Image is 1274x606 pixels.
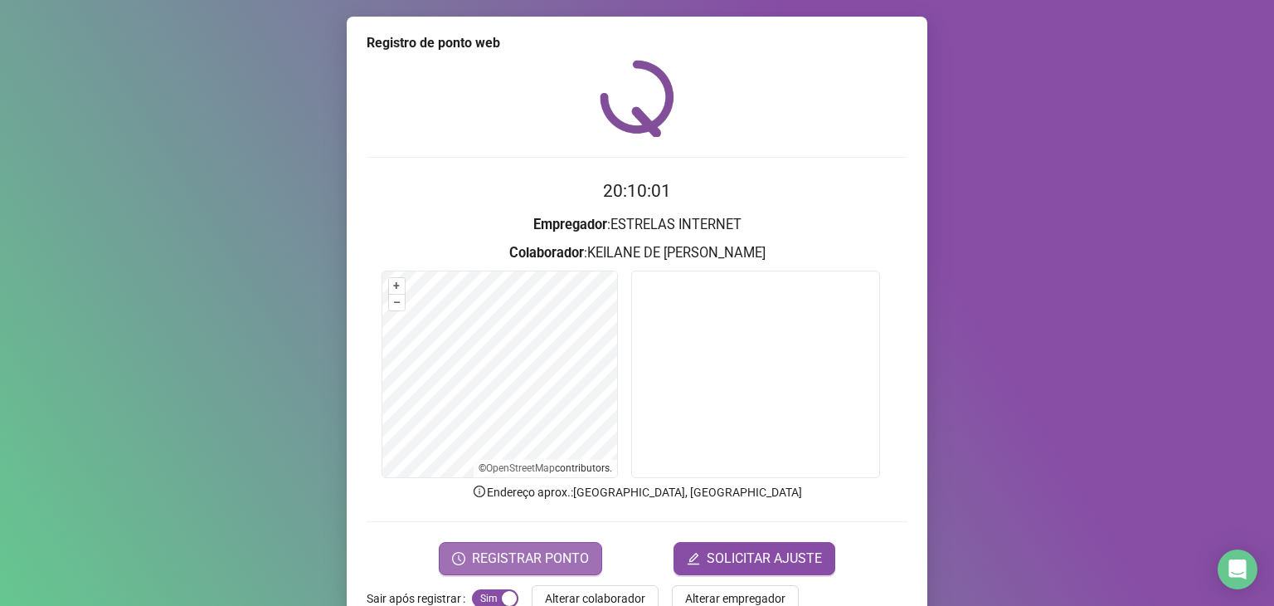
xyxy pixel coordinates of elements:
span: clock-circle [452,552,465,565]
button: REGISTRAR PONTO [439,542,602,575]
p: Endereço aprox. : [GEOGRAPHIC_DATA], [GEOGRAPHIC_DATA] [367,483,907,501]
span: SOLICITAR AJUSTE [707,549,822,569]
button: editSOLICITAR AJUSTE [673,542,835,575]
span: info-circle [472,484,487,499]
div: Open Intercom Messenger [1218,550,1257,589]
time: 20:10:01 [603,181,671,201]
a: OpenStreetMap [486,462,555,474]
strong: Colaborador [509,245,584,261]
h3: : KEILANE DE [PERSON_NAME] [367,242,907,264]
li: © contributors. [479,462,612,474]
img: QRPoint [600,60,674,137]
button: + [389,278,405,294]
div: Registro de ponto web [367,33,907,53]
h3: : ESTRELAS INTERNET [367,214,907,236]
span: edit [687,552,700,565]
button: – [389,295,405,310]
strong: Empregador [533,217,607,232]
span: REGISTRAR PONTO [472,549,589,569]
